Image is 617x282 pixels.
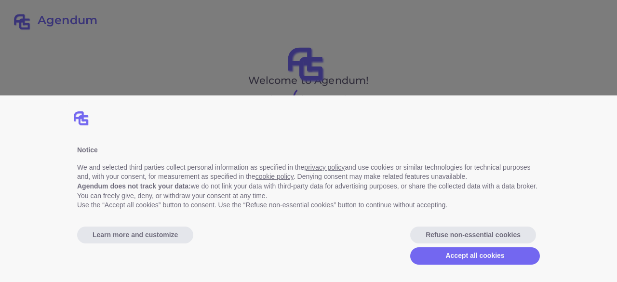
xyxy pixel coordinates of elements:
[304,163,345,171] a: privacy policy
[77,227,193,244] button: Learn more and customize
[410,247,540,265] button: Accept all cookies
[77,191,540,201] p: You can freely give, deny, or withdraw your consent at any time.
[77,163,540,182] p: We and selected third parties collect personal information as specified in the and use cookies or...
[77,146,540,155] div: Notice
[77,182,191,190] b: Agendum does not track your data:
[77,182,540,191] p: we do not link your data with third-party data for advertising purposes, or share the collected d...
[410,227,536,244] button: Refuse non-essential cookies
[77,201,540,210] p: Use the “Accept all cookies” button to consent. Use the “Refuse non-essential cookies” button to ...
[255,173,294,180] a: cookie policy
